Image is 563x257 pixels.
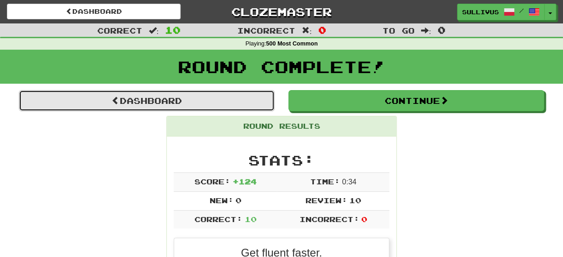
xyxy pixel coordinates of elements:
[299,215,359,223] span: Incorrect:
[235,196,241,205] span: 0
[342,178,356,186] span: 0 : 34
[7,4,181,19] a: Dashboard
[318,24,326,35] span: 0
[97,26,142,35] span: Correct
[382,26,415,35] span: To go
[174,153,389,168] h2: Stats:
[165,24,181,35] span: 10
[421,27,431,34] span: :
[288,90,544,111] button: Continue
[167,116,396,137] div: Round Results
[305,196,347,205] span: Review:
[266,40,317,47] strong: 500 Most Common
[149,27,159,34] span: :
[437,24,445,35] span: 0
[209,196,233,205] span: New:
[244,215,256,223] span: 10
[302,27,312,34] span: :
[232,177,256,186] span: + 124
[462,8,499,16] span: sullivus
[19,90,275,111] a: Dashboard
[237,26,295,35] span: Incorrect
[349,196,361,205] span: 10
[457,4,545,20] a: sullivus /
[3,57,560,76] h1: Round Complete!
[194,215,242,223] span: Correct:
[194,177,230,186] span: Score:
[310,177,340,186] span: Time:
[361,215,367,223] span: 0
[519,7,524,14] span: /
[194,4,368,20] a: Clozemaster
